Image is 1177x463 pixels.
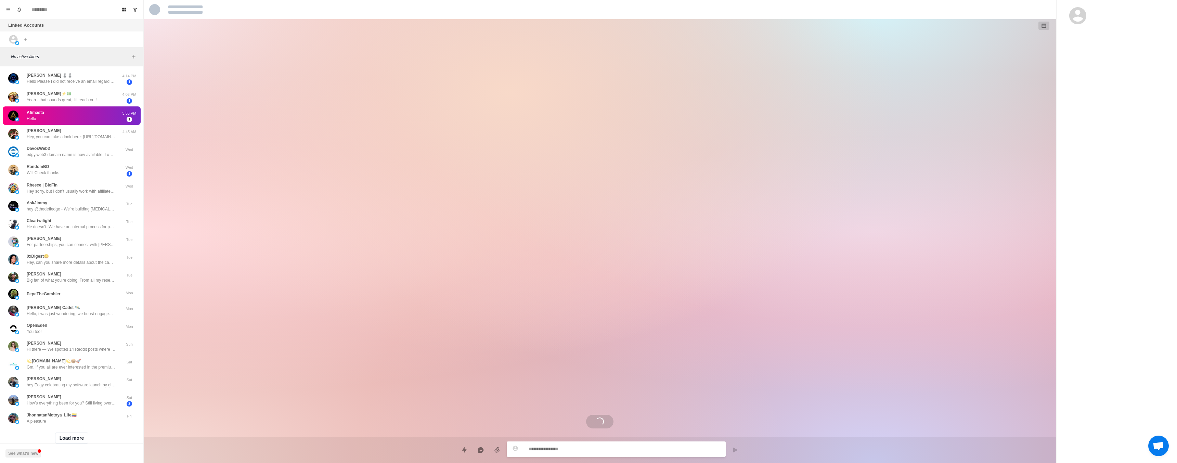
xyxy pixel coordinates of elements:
[121,219,138,225] p: Tue
[121,165,138,170] p: Wed
[121,290,138,296] p: Mon
[15,420,19,424] img: picture
[3,4,14,15] button: Menu
[127,171,132,177] span: 1
[8,341,18,351] img: picture
[8,289,18,299] img: picture
[121,272,138,278] p: Tue
[121,92,138,98] p: 4:03 PM
[15,41,19,45] img: picture
[121,129,138,135] p: 4:45 AM
[121,147,138,153] p: Wed
[8,22,44,29] p: Linked Accounts
[121,324,138,330] p: Mon
[8,413,18,423] img: picture
[27,418,46,424] p: A pleasure
[15,190,19,194] img: picture
[15,226,19,230] img: picture
[1148,436,1169,456] div: Open chat
[474,443,488,457] button: Reply with AI
[8,254,18,265] img: picture
[8,323,18,334] img: picture
[121,111,138,116] p: 3:56 PM
[27,97,97,103] p: Yeah - that sounds great, I'll reach out!
[55,433,89,443] button: Load more
[27,188,116,194] p: Hey sorry, but I don’t usually work with affiliate programs. Thanks for the opportunity
[27,346,116,352] p: Hi there — We spotted 14 Reddit posts where ICP job titles are actively researching product/servi...
[27,291,61,297] p: PepeTheGambler
[15,208,19,212] img: picture
[8,219,18,229] img: picture
[8,129,18,139] img: picture
[27,242,116,248] p: For partnerships, you can connect with [PERSON_NAME] from my team. He manages all of our potentia...
[27,116,36,122] p: Hello
[8,165,18,175] img: picture
[8,359,18,369] img: picture
[27,91,72,97] p: [PERSON_NAME]⚡️💵
[15,402,19,406] img: picture
[15,330,19,334] img: picture
[8,201,18,211] img: picture
[457,443,471,457] button: Quick replies
[14,4,25,15] button: Notifications
[27,311,116,317] p: Hello, i was just wondering, we boost engagement for many OG kols in the space - most of the bigg...
[8,92,18,102] img: picture
[130,53,138,61] button: Add filters
[121,73,138,79] p: 4:14 PM
[27,277,116,283] p: Big fan of what you’re doing. From all my research and vetting, the same 3 levers keep multiplyin...
[27,134,116,140] p: Hey, you can take a look here: [URL][DOMAIN_NAME]. This should give you an overview of how we wor...
[121,237,138,243] p: Tue
[15,136,19,140] img: picture
[27,305,80,311] p: [PERSON_NAME] Cadet 🛰️
[27,376,61,382] p: [PERSON_NAME]
[8,377,18,387] img: picture
[15,261,19,265] img: picture
[27,364,116,370] p: Gm, if you all are ever interested in the premium domains [URL][DOMAIN_NAME] &amp; [URL][DOMAIN_N...
[121,255,138,260] p: Tue
[5,449,41,458] button: See what's new
[27,78,116,85] p: Hello Please I did not receive an email regarding this application. I would love to know if I was...
[15,296,19,300] img: picture
[27,145,50,152] p: DavosWeb3
[121,359,138,365] p: Sat
[121,413,138,419] p: Fri
[11,54,130,60] p: No active filters
[127,401,132,407] span: 2
[27,394,61,400] p: [PERSON_NAME]
[27,253,49,259] p: 0xDigest😄
[15,80,19,84] img: picture
[27,182,57,188] p: Rheece | BloFin
[127,117,132,122] span: 1
[27,329,42,335] p: You too!
[15,312,19,317] img: picture
[121,306,138,312] p: Mon
[27,164,49,170] p: RandomBD
[27,224,116,230] p: He doesn’t. We have an internal process for partnerships, and [PERSON_NAME] will provide you with...
[27,259,116,266] p: Hey, can you share more details about the campaign?
[490,443,504,457] button: Add media
[15,153,19,157] img: picture
[15,384,19,388] img: picture
[27,72,73,78] p: [PERSON_NAME] ♟️♟️
[121,342,138,347] p: Sun
[27,152,116,158] p: edgy.web3 domain name is now available. Low price, no renewal fees. We’re helping Unstoppable Dom...
[8,111,18,121] img: picture
[15,243,19,247] img: picture
[8,395,18,405] img: picture
[8,73,18,83] img: picture
[121,377,138,383] p: Sat
[15,279,19,283] img: picture
[8,236,18,247] img: picture
[21,35,29,43] button: Add account
[27,382,116,388] p: hey Edgy celebrating my software launch by gifting 153,000 freshly scraped X/Twitter leads (SaaS ...
[121,395,138,401] p: Sat
[27,412,77,418] p: JhonnatanMotoya_Life🇨🇴
[728,443,742,457] button: Send message
[27,358,81,364] p: 💫[DOMAIN_NAME]💫📦🚀
[27,235,61,242] p: [PERSON_NAME]
[27,110,44,116] p: Afimasta
[27,400,116,406] p: How’s everything been for you? Still living overseas?
[8,183,18,193] img: picture
[121,201,138,207] p: Tue
[8,272,18,282] img: picture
